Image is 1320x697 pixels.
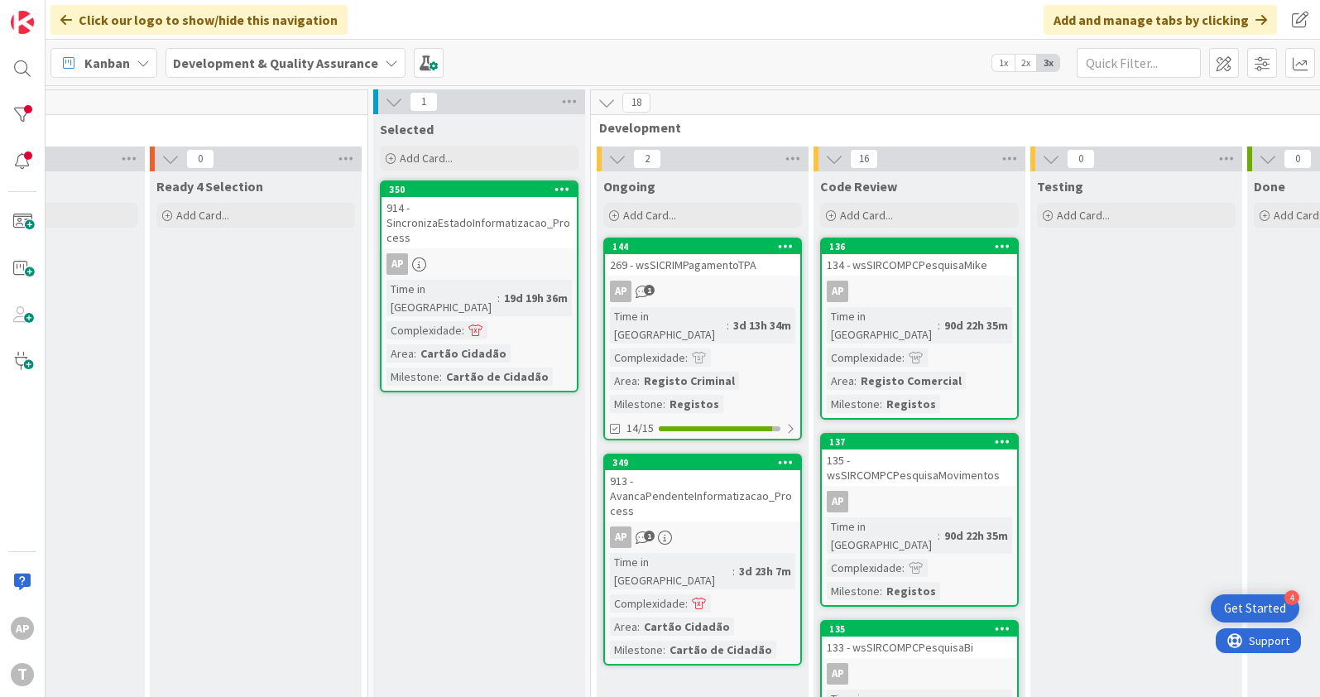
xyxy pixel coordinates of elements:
[902,348,905,367] span: :
[497,289,500,307] span: :
[735,562,795,580] div: 3d 23h 7m
[1037,55,1059,71] span: 3x
[462,321,464,339] span: :
[610,307,727,344] div: Time in [GEOGRAPHIC_DATA]
[685,594,688,613] span: :
[820,178,897,195] span: Code Review
[33,2,74,22] span: Support
[605,526,800,548] div: AP
[382,197,577,248] div: 914 - SincronizaEstadoInformatizacao_Process
[186,149,214,169] span: 0
[727,316,729,334] span: :
[610,641,663,659] div: Milestone
[173,55,378,71] b: Development & Quality Assurance
[410,92,438,112] span: 1
[176,208,229,223] span: Add Card...
[822,281,1017,302] div: AP
[1077,48,1201,78] input: Quick Filter...
[626,420,654,437] span: 14/15
[603,238,802,440] a: 144269 - wsSICRIMPagamentoTPAAPTime in [GEOGRAPHIC_DATA]:3d 13h 34mComplexidade:Area:Registo Crim...
[663,395,665,413] span: :
[610,281,631,302] div: AP
[882,395,940,413] div: Registos
[827,348,902,367] div: Complexidade
[880,582,882,600] span: :
[827,663,848,685] div: AP
[382,253,577,275] div: AP
[84,53,130,73] span: Kanban
[500,289,572,307] div: 19d 19h 36m
[644,285,655,296] span: 1
[11,11,34,34] img: Visit kanbanzone.com
[857,372,966,390] div: Registo Comercial
[1224,600,1286,617] div: Get Started
[854,372,857,390] span: :
[386,253,408,275] div: AP
[827,582,880,600] div: Milestone
[829,623,1017,635] div: 135
[665,641,776,659] div: Cartão de Cidadão
[827,307,938,344] div: Time in [GEOGRAPHIC_DATA]
[640,372,739,390] div: Registo Criminal
[386,344,414,363] div: Area
[603,454,802,666] a: 349913 - AvancaPendenteInformatizacao_ProcessAPTime in [GEOGRAPHIC_DATA]:3d 23h 7mComplexidade:Ar...
[827,559,902,577] div: Complexidade
[389,184,577,195] div: 350
[605,455,800,470] div: 349
[610,526,631,548] div: AP
[623,208,676,223] span: Add Card...
[880,395,882,413] span: :
[603,178,655,195] span: Ongoing
[386,280,497,316] div: Time in [GEOGRAPHIC_DATA]
[640,618,734,636] div: Cartão Cidadão
[822,435,1017,486] div: 137135 - wsSIRCOMPCPesquisaMovimentos
[416,344,511,363] div: Cartão Cidadão
[827,372,854,390] div: Area
[840,208,893,223] span: Add Card...
[380,121,434,137] span: Selected
[902,559,905,577] span: :
[633,149,661,169] span: 2
[1067,149,1095,169] span: 0
[665,395,723,413] div: Registos
[644,531,655,541] span: 1
[1037,178,1083,195] span: Testing
[386,368,439,386] div: Milestone
[940,526,1012,545] div: 90d 22h 35m
[605,239,800,276] div: 144269 - wsSICRIMPagamentoTPA
[850,149,878,169] span: 16
[50,5,348,35] div: Click our logo to show/hide this navigation
[637,372,640,390] span: :
[827,395,880,413] div: Milestone
[822,239,1017,276] div: 136134 - wsSIRCOMPCPesquisaMike
[1044,5,1277,35] div: Add and manage tabs by clicking
[605,239,800,254] div: 144
[610,594,685,613] div: Complexidade
[382,182,577,197] div: 350
[610,618,637,636] div: Area
[382,182,577,248] div: 350914 - SincronizaEstadoInformatizacao_Process
[1254,178,1285,195] span: Done
[663,641,665,659] span: :
[729,316,795,334] div: 3d 13h 34m
[822,435,1017,449] div: 137
[1211,594,1299,622] div: Open Get Started checklist, remaining modules: 4
[685,348,688,367] span: :
[822,622,1017,637] div: 135
[1284,590,1299,605] div: 4
[822,663,1017,685] div: AP
[822,449,1017,486] div: 135 - wsSIRCOMPCPesquisaMovimentos
[610,395,663,413] div: Milestone
[829,436,1017,448] div: 137
[1284,149,1312,169] span: 0
[605,254,800,276] div: 269 - wsSICRIMPagamentoTPA
[622,93,650,113] span: 18
[414,344,416,363] span: :
[827,517,938,554] div: Time in [GEOGRAPHIC_DATA]
[938,316,940,334] span: :
[1015,55,1037,71] span: 2x
[610,348,685,367] div: Complexidade
[605,455,800,522] div: 349913 - AvancaPendenteInformatizacao_Process
[822,637,1017,658] div: 133 - wsSIRCOMPCPesquisaBi
[827,281,848,302] div: AP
